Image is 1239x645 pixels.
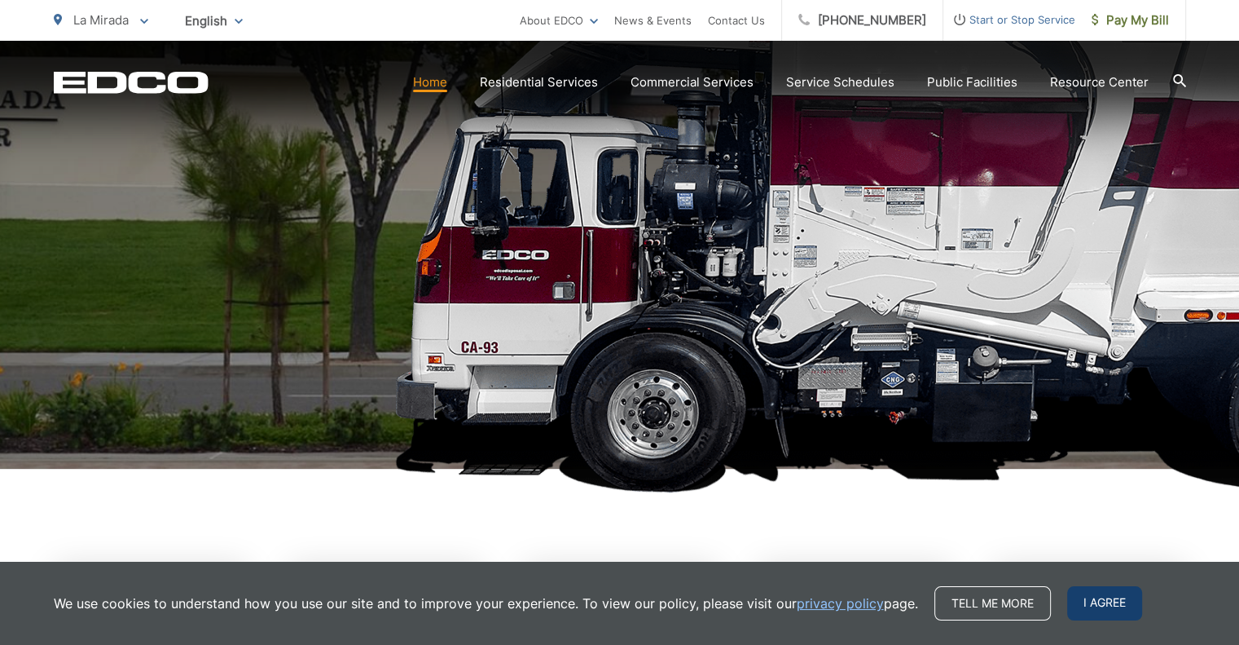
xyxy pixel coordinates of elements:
span: English [173,7,255,35]
a: Residential Services [480,73,598,92]
span: I agree [1067,586,1142,621]
a: Resource Center [1050,73,1149,92]
p: We use cookies to understand how you use our site and to improve your experience. To view our pol... [54,594,918,613]
a: Home [413,73,447,92]
a: News & Events [614,11,692,30]
span: La Mirada [73,12,129,28]
a: Commercial Services [630,73,754,92]
a: EDCD logo. Return to the homepage. [54,71,209,94]
a: About EDCO [520,11,598,30]
a: Tell me more [934,586,1051,621]
a: privacy policy [797,594,884,613]
a: Contact Us [708,11,765,30]
a: Service Schedules [786,73,894,92]
a: Public Facilities [927,73,1017,92]
span: Pay My Bill [1092,11,1169,30]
